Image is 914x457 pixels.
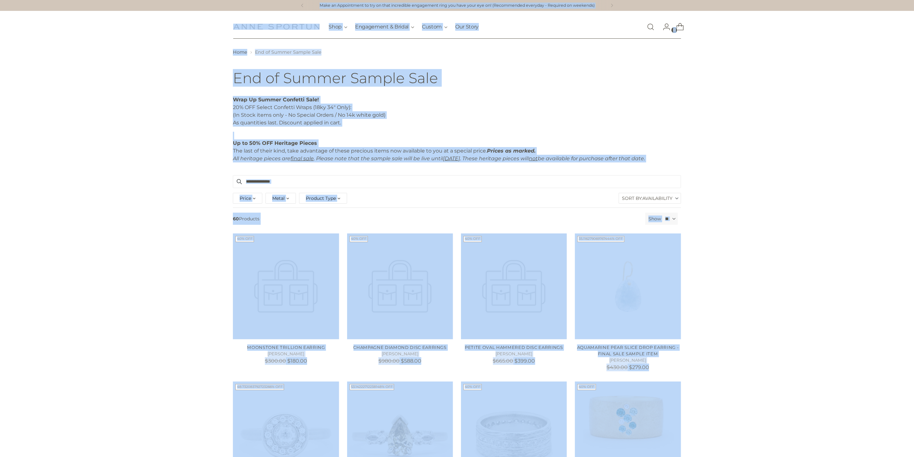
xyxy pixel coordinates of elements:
img: Champagne Diamond Disc Earrings [347,233,453,339]
em: not [529,155,538,162]
h1: End of Summer Sample Sale [233,70,438,86]
a: Anne Sportun Fine Jewellery [233,24,320,30]
a: Aquamarine Pear Slice Drop Earring - Final Sale Sample Item [575,233,681,339]
span: Products [230,213,643,225]
em: All heritage pieces are [233,155,290,162]
a: Open cart modal [671,20,684,33]
strong: Prices as marked. [487,148,536,154]
img: Petite Oval Hammered Disc Earrings [461,233,567,339]
a: Champagne Diamond Disc Earrings [354,345,447,350]
a: Make an Appointment to try on that incredible engagement ring you have your eye on! (Recommended ... [320,3,595,9]
a: Petite Oval Hammered Disc Earrings [465,345,563,350]
p: The last of their kind, take advantage of these precious items now available to you at a special ... [233,132,681,162]
em: . These heritage pieces will [460,155,529,162]
p: 20% OFF Select Confetti Wraps (18ky 34" Only): (In Stock items only - No Special Orders / No 14k ... [233,96,681,127]
span: $279.00 [629,364,649,370]
label: Show [648,216,661,222]
strong: Up to 50% OFF Heritage Pieces [233,140,317,146]
span: $588.00 [401,358,421,364]
em: be available for purchase after that date. [538,155,645,162]
a: Open search modal [644,20,657,33]
span: Availability [643,193,673,203]
s: $980.00 [378,358,400,364]
label: Sort By:Availability [619,193,681,203]
h5: [PERSON_NAME] [461,351,567,357]
s: $300.00 [265,358,286,364]
h5: [PERSON_NAME] [233,351,339,357]
button: Engagement & Bridal [355,20,414,34]
span: End of Summer Sample Sale [255,49,322,55]
span: Product Type [306,195,336,202]
a: Go to the account page [658,20,671,33]
img: Moonstone Trillion Earring [233,233,339,339]
s: $665.00 [493,358,513,364]
span: Price [240,195,251,202]
button: Shop [329,20,348,34]
b: 60 [233,216,239,222]
span: $180.00 [287,358,307,364]
a: Moonstone Trillion Earring [247,345,325,350]
span: Metal [272,195,285,202]
a: Home [233,49,247,55]
button: Custom [422,20,448,34]
nav: breadcrumbs [233,49,681,56]
em: [DATE] [443,155,460,162]
a: Our Story [455,20,479,34]
h5: [PERSON_NAME] [575,357,681,364]
span: $399.00 [515,358,535,364]
s: $430.00 [607,364,628,370]
input: Search products [233,175,681,188]
span: 0 [672,27,677,33]
em: final sale [290,155,314,162]
em: . Please note that the sample sale will be live until [314,155,443,162]
a: Aquamarine Pear Slice Drop Earring - Final Sale Sample Item [577,345,679,356]
h5: [PERSON_NAME] [347,351,453,357]
strong: Wrap Up Summer Confetti Sale! [233,97,319,103]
